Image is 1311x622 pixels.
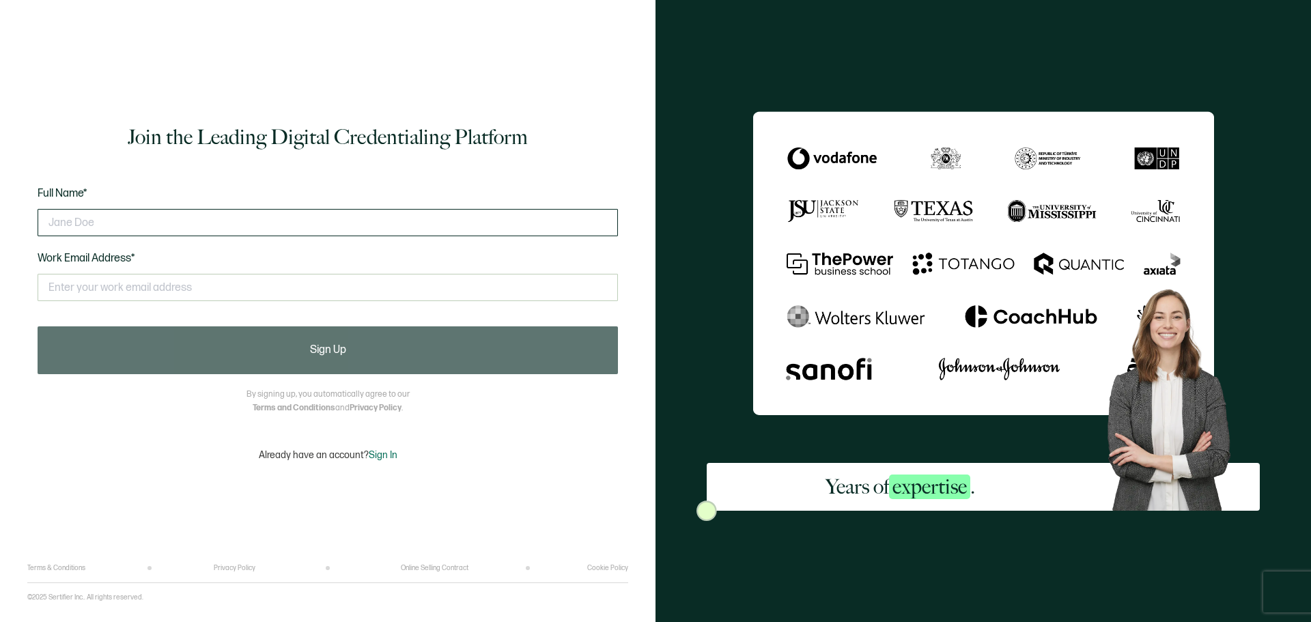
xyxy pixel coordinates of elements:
[38,274,618,301] input: Enter your work email address
[38,187,87,200] span: Full Name*
[27,564,85,572] a: Terms & Conditions
[27,593,143,602] p: ©2025 Sertifier Inc.. All rights reserved.
[38,252,135,265] span: Work Email Address*
[214,564,255,572] a: Privacy Policy
[369,449,397,461] span: Sign In
[246,388,410,415] p: By signing up, you automatically agree to our and .
[38,209,618,236] input: Jane Doe
[310,345,346,356] span: Sign Up
[889,475,970,499] span: expertise
[350,403,401,413] a: Privacy Policy
[401,564,468,572] a: Online Selling Contract
[753,111,1214,415] img: Sertifier Signup - Years of <span class="strong-h">expertise</span>.
[259,449,397,461] p: Already have an account?
[696,500,717,521] img: Sertifier Signup
[128,124,528,151] h1: Join the Leading Digital Credentialing Platform
[253,403,335,413] a: Terms and Conditions
[587,564,628,572] a: Cookie Policy
[1094,278,1260,511] img: Sertifier Signup - Years of <span class="strong-h">expertise</span>. Hero
[38,326,618,374] button: Sign Up
[826,473,975,500] h2: Years of .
